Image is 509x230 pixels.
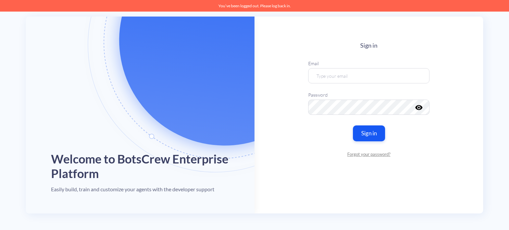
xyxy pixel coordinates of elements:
[415,103,422,107] button: visibility
[353,125,385,141] button: Sign in
[308,42,429,49] h4: Sign in
[51,152,229,180] h1: Welcome to BotsCrew Enterprise Platform
[308,68,429,83] input: Type your email
[415,103,423,111] i: visibility
[51,186,214,192] h4: Easily build, train and customize your agents with the developer support
[308,91,429,98] label: Password
[308,151,429,158] a: Forgot your password?
[308,60,429,67] label: Email
[218,3,291,8] span: You’ve been logged out. Please log back in.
